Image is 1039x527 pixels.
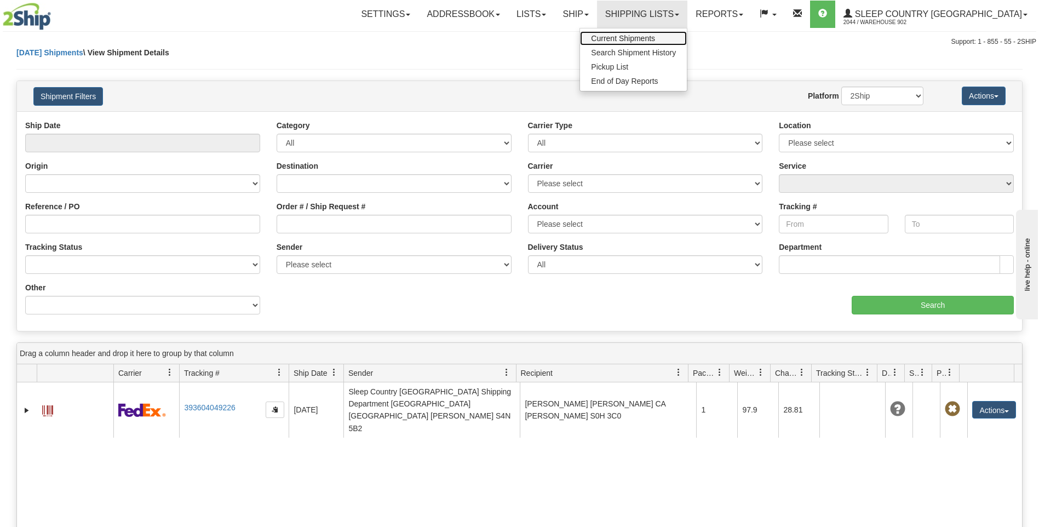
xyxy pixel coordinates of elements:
a: Lists [508,1,554,28]
label: Service [779,161,806,171]
label: Tracking # [779,201,817,212]
label: Location [779,120,811,131]
img: logo2044.jpg [3,3,51,30]
label: Order # / Ship Request # [277,201,366,212]
span: Pickup Status [937,368,946,379]
span: End of Day Reports [591,77,658,85]
td: 97.9 [737,382,778,438]
span: Delivery Status [882,368,891,379]
a: Expand [21,405,32,416]
label: Account [528,201,559,212]
button: Copy to clipboard [266,402,284,418]
input: To [905,215,1014,233]
a: Current Shipments [580,31,687,45]
span: Ship Date [294,368,327,379]
td: [PERSON_NAME] [PERSON_NAME] CA [PERSON_NAME] S0H 3C0 [520,382,696,438]
a: Addressbook [418,1,508,28]
span: Shipment Issues [909,368,919,379]
div: grid grouping header [17,343,1022,364]
span: Pickup List [591,62,628,71]
span: Recipient [521,368,553,379]
label: Reference / PO [25,201,80,212]
a: Reports [687,1,751,28]
span: \ View Shipment Details [83,48,169,57]
label: Destination [277,161,318,171]
td: 1 [696,382,737,438]
a: Sleep Country [GEOGRAPHIC_DATA] 2044 / Warehouse 902 [835,1,1036,28]
button: Actions [972,401,1016,419]
img: 2 - FedEx Express® [118,403,166,417]
label: Department [779,242,822,253]
span: Weight [734,368,757,379]
label: Tracking Status [25,242,82,253]
button: Shipment Filters [33,87,103,106]
button: Actions [962,87,1006,105]
span: Packages [693,368,716,379]
a: Shipment Issues filter column settings [913,363,932,382]
iframe: chat widget [1014,208,1038,319]
span: Unknown [890,402,905,417]
span: Tracking Status [816,368,864,379]
a: Charge filter column settings [793,363,811,382]
a: Sender filter column settings [497,363,516,382]
span: Charge [775,368,798,379]
label: Sender [277,242,302,253]
label: Platform [808,90,839,101]
a: Settings [353,1,418,28]
a: Weight filter column settings [751,363,770,382]
a: Packages filter column settings [710,363,729,382]
input: From [779,215,888,233]
a: Pickup Status filter column settings [940,363,959,382]
span: Current Shipments [591,34,655,43]
label: Carrier [528,161,553,171]
td: 28.81 [778,382,819,438]
span: Pickup Not Assigned [945,402,960,417]
span: Sender [348,368,373,379]
div: Support: 1 - 855 - 55 - 2SHIP [3,37,1036,47]
label: Ship Date [25,120,61,131]
a: Search Shipment History [580,45,687,60]
a: End of Day Reports [580,74,687,88]
span: Tracking # [184,368,220,379]
label: Origin [25,161,48,171]
span: Carrier [118,368,142,379]
a: Recipient filter column settings [669,363,688,382]
a: Ship [554,1,596,28]
a: Label [42,400,53,418]
a: Ship Date filter column settings [325,363,343,382]
a: Carrier filter column settings [160,363,179,382]
div: live help - online [8,9,101,18]
label: Delivery Status [528,242,583,253]
label: Other [25,282,45,293]
a: 393604049226 [184,403,235,412]
a: Shipping lists [597,1,687,28]
span: Sleep Country [GEOGRAPHIC_DATA] [852,9,1022,19]
input: Search [852,296,1014,314]
td: [DATE] [289,382,343,438]
label: Carrier Type [528,120,572,131]
span: 2044 / Warehouse 902 [843,17,926,28]
a: Pickup List [580,60,687,74]
span: Search Shipment History [591,48,676,57]
a: Tracking # filter column settings [270,363,289,382]
a: Delivery Status filter column settings [886,363,904,382]
a: [DATE] Shipments [16,48,83,57]
label: Category [277,120,310,131]
td: Sleep Country [GEOGRAPHIC_DATA] Shipping Department [GEOGRAPHIC_DATA] [GEOGRAPHIC_DATA] [PERSON_N... [343,382,520,438]
a: Tracking Status filter column settings [858,363,877,382]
